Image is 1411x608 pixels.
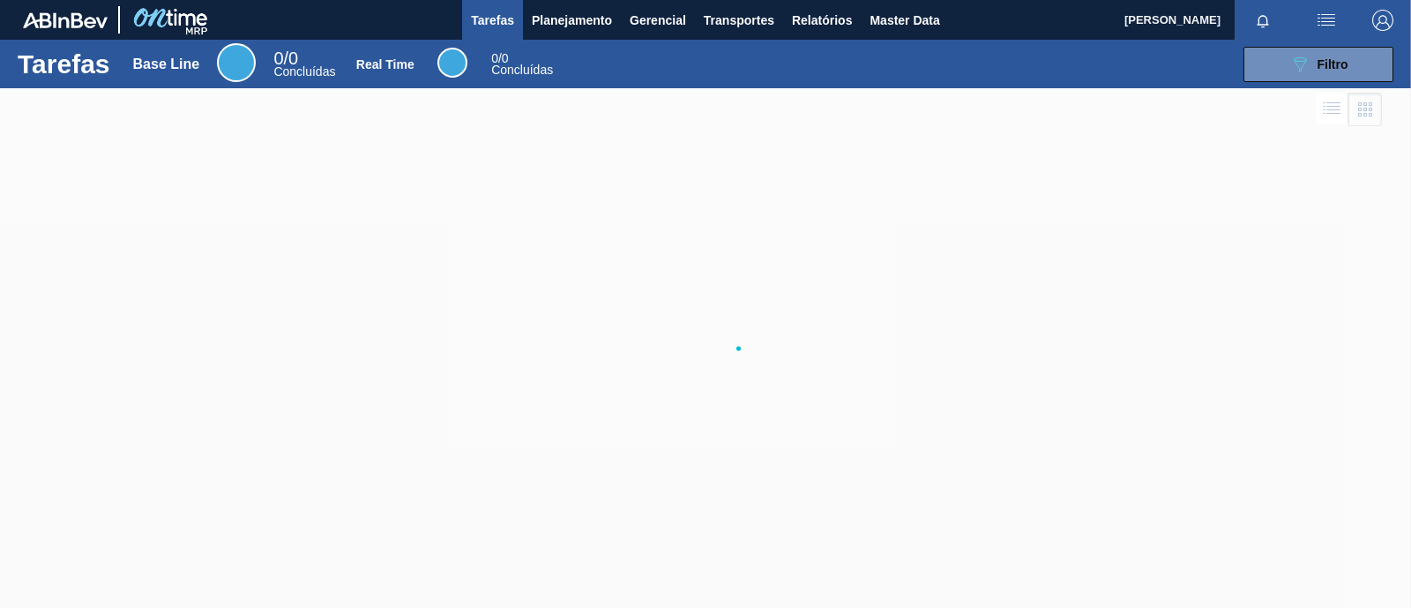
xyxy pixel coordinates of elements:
span: Concluídas [273,64,335,79]
img: userActions [1316,10,1337,31]
span: Relatórios [792,10,852,31]
span: Filtro [1318,57,1348,71]
button: Notificações [1235,8,1291,33]
div: Real Time [356,57,414,71]
div: Base Line [217,43,256,82]
span: Concluídas [491,63,553,77]
span: Planejamento [532,10,612,31]
h1: Tarefas [18,54,110,74]
span: Master Data [870,10,939,31]
img: Logout [1372,10,1393,31]
span: Gerencial [630,10,686,31]
div: Base Line [133,56,200,72]
span: Tarefas [471,10,514,31]
span: 0 [273,49,283,68]
div: Real Time [437,48,467,78]
button: Filtro [1243,47,1393,82]
span: Transportes [704,10,774,31]
div: Real Time [491,53,553,76]
span: / 0 [273,49,298,68]
div: Base Line [273,51,335,78]
span: 0 [491,51,498,65]
img: TNhmsLtSVTkK8tSr43FrP2fwEKptu5GPRR3wAAAABJRU5ErkJggg== [23,12,108,28]
span: / 0 [491,51,508,65]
